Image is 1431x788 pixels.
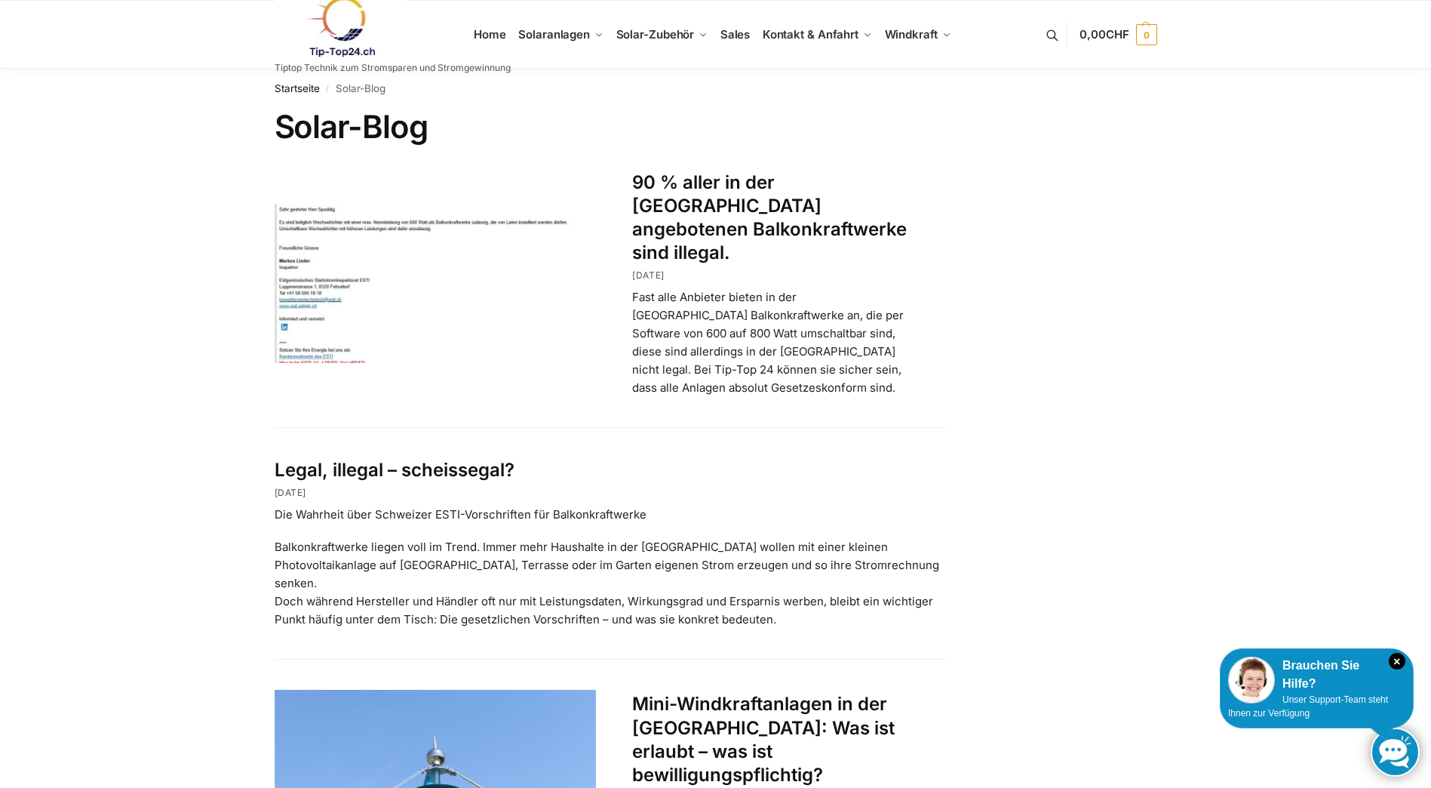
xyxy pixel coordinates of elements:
[1228,657,1275,703] img: Customer service
[720,27,751,42] span: Sales
[632,693,895,786] a: Mini-Windkraftanlagen in der [GEOGRAPHIC_DATA]: Was ist erlaubt – was ist bewilligungspflichtig?
[275,82,320,94] a: Startseite
[518,27,590,42] span: Solaranlagen
[275,506,945,524] p: Die Wahrheit über Schweizer ESTI-Vorschriften für Balkonkraftwerke
[275,108,945,146] h1: Solar-Blog
[763,27,858,42] span: Kontakt & Anfahrt
[275,459,514,481] a: Legal, illegal – scheissegal?
[1389,653,1405,669] i: Schließen
[610,1,714,69] a: Solar-Zubehör
[1079,12,1156,57] a: 0,00CHF 0
[714,1,756,69] a: Sales
[1136,24,1157,45] span: 0
[616,27,695,42] span: Solar-Zubehör
[320,83,336,95] span: /
[1106,27,1129,42] span: CHF
[275,63,511,72] p: Tiptop Technik zum Stromsparen und Stromgewinnung
[756,1,878,69] a: Kontakt & Anfahrt
[275,487,307,498] time: [DATE]
[1228,657,1405,693] div: Brauchen Sie Hilfe?
[632,288,908,397] p: Fast alle Anbieter bieten in der [GEOGRAPHIC_DATA] Balkonkraftwerke an, die per Software von 600 ...
[632,269,665,281] time: [DATE]
[1228,694,1388,719] span: Unser Support-Team steht Ihnen zur Verfügung
[632,171,907,264] a: 90 % aller in der [GEOGRAPHIC_DATA] angebotenen Balkonkraftwerke sind illegal.
[878,1,957,69] a: Windkraft
[275,69,1157,108] nav: Breadcrumb
[512,1,610,69] a: Solaranlagen
[275,538,945,629] p: Balkonkraftwerke liegen voll im Trend. Immer mehr Haushalte in der [GEOGRAPHIC_DATA] wollen mit e...
[1079,27,1129,42] span: 0,00
[885,27,938,42] span: Windkraft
